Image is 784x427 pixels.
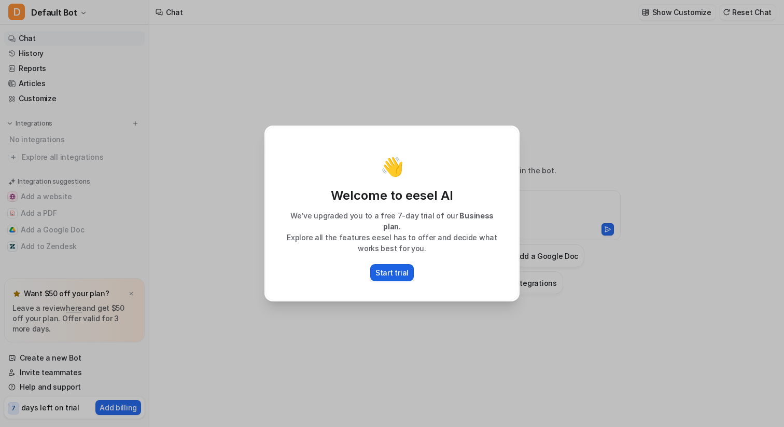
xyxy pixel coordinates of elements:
p: Start trial [375,267,409,278]
button: Start trial [370,264,414,281]
p: 👋 [381,156,404,177]
p: Explore all the features eesel has to offer and decide what works best for you. [276,232,508,254]
p: Welcome to eesel AI [276,187,508,204]
p: We’ve upgraded you to a free 7-day trial of our [276,210,508,232]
